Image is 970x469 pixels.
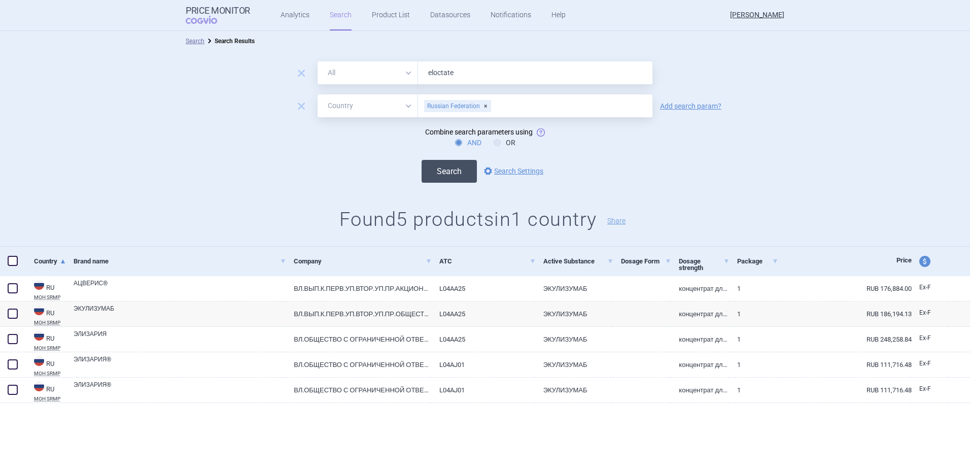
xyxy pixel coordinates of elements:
a: RUB 111,716.48 [778,352,912,377]
span: Ex-factory price [919,284,931,291]
a: ЭКУЛИЗУМАБ [536,276,613,301]
a: ЭЛИЗАРИЯ [74,329,286,348]
span: Ex-factory price [919,385,931,392]
a: ЭКУЛИЗУМАБ [536,378,613,403]
a: Price MonitorCOGVIO [186,6,250,25]
div: Russian Federation [424,100,491,112]
a: концентрат для приготовления раствора для инфузий, 10 мг/мл, 30 мл - флакон (1) - пачка картонная [671,276,730,301]
a: RURUMOH SRMP [26,355,66,376]
img: Russian Federation [34,356,44,366]
li: Search [186,36,204,46]
span: Ex-factory price [919,334,931,342]
img: Russian Federation [34,381,44,391]
a: 1 [730,327,778,352]
a: Active Substance [543,249,613,274]
button: Share [607,217,626,224]
a: L04AA25 [432,276,536,301]
a: ВЛ.ОБЩЕСТВО С ОГРАНИЧЕННОЙ ОТВЕТСТВЕННОСТЬЮ "ГЕНЕРИУМ-НЕКСТ" (ООО "ГЕНЕРИУМ-НЕКСТ"), [GEOGRAPHIC_... [286,352,432,377]
a: АЦВЕРИС® [74,279,286,297]
span: Ex-factory price [919,309,931,316]
a: Ex-F [912,356,949,372]
a: ЭКУЛИЗУМАБ [536,301,613,326]
a: ЭКУЛИЗУМАБ [536,352,613,377]
a: L04AA25 [432,301,536,326]
a: ATC [439,249,536,274]
a: L04AA25 [432,327,536,352]
a: Search [186,38,204,45]
a: концентрат для приготовления раствора для инфузий, 10 мг/мл, 30 мл - флаконы (1) - пачки картонные [671,327,730,352]
strong: Search Results [215,38,255,45]
abbr: MOH SRMP — State Register of Medicinal Products provided by the Russian Ministry of Health. [34,371,66,376]
span: Price [896,256,912,264]
a: RURUMOH SRMP [26,329,66,351]
abbr: MOH SRMP — State Register of Medicinal Products provided by the Russian Ministry of Health. [34,295,66,300]
a: концентрат для приготовления раствора для инфузий, 10 мг/мл, 30 мл - флаконы (1) - пачки картонные [671,378,730,403]
a: ЭКУЛИЗУМАБ [536,327,613,352]
a: ЭКУЛИЗУМАБ [74,304,286,322]
a: Search Settings [482,165,543,177]
a: L04AJ01 [432,352,536,377]
a: Ex-F [912,280,949,295]
a: Ex-F [912,306,949,321]
a: концентрат для приготовления раствора для инфузий, 10 мг/мл, 30 мл - флаконы (1) - пачки картонные [671,301,730,326]
a: Package [737,249,778,274]
img: Russian Federation [34,305,44,315]
a: Add search param? [660,103,721,110]
span: Combine search parameters using [425,128,533,136]
a: концентрат для приготовления раствора для инфузий, 10 мг/мл, 30 мл - флаконы (1) - пачки картонные [671,352,730,377]
a: RURUMOH SRMP [26,380,66,401]
a: ВЛ.ОБЩЕСТВО С ОГРАНИЧЕННОЙ ОТВЕТСТВЕННОСТЬЮ "ГЕНЕРИУМ-НЕКСТ" (ООО "ГЕНЕРИУМ-НЕКСТ"), [GEOGRAPHIC_... [286,378,432,403]
a: Country [34,249,66,274]
a: ЭЛИЗАРИЯ® [74,355,286,373]
a: ВЛ.ОБЩЕСТВО С ОГРАНИЧЕННОЙ ОТВЕТСТВЕННОСТЬЮ "ГЕНЕРИУМ-НЕКСТ" (ООО "ГЕНЕРИУМ-НЕКСТ"), [GEOGRAPHIC_... [286,327,432,352]
a: Brand name [74,249,286,274]
abbr: MOH SRMP — State Register of Medicinal Products provided by the Russian Ministry of Health. [34,320,66,325]
a: 1 [730,378,778,403]
a: 1 [730,352,778,377]
a: RUB 248,258.84 [778,327,912,352]
a: RUB 111,716.48 [778,378,912,403]
a: 1 [730,301,778,326]
a: RUB 176,884.00 [778,276,912,301]
abbr: MOH SRMP — State Register of Medicinal Products provided by the Russian Ministry of Health. [34,396,66,401]
span: Ex-factory price [919,360,931,367]
a: Dosage strength [679,249,730,280]
a: Ex-F [912,382,949,397]
a: RURUMOH SRMP [26,304,66,325]
a: L04AJ01 [432,378,536,403]
a: RUB 186,194.13 [778,301,912,326]
a: Company [294,249,432,274]
a: Ex-F [912,331,949,346]
label: AND [455,138,481,148]
a: Dosage Form [621,249,672,274]
img: Russian Federation [34,330,44,341]
a: ВЛ.ВЫП.К.ПЕРВ.УП.ВТОР.УП.ПР.АКЦИОНЕРНОЕ ОБЩЕСТВО "БИОКАД" (АО "БИОКАД"), [GEOGRAPHIC_DATA], [GEOG... [286,276,432,301]
a: ЭЛИЗАРИЯ® [74,380,286,398]
button: Search [422,160,477,183]
span: COGVIO [186,16,231,24]
a: RURUMOH SRMP [26,279,66,300]
li: Search Results [204,36,255,46]
a: 1 [730,276,778,301]
img: Russian Federation [34,280,44,290]
a: ВЛ.ВЫП.К.ПЕРВ.УП.ВТОР.УП.ПР.ОБЩЕСТВО С ОГРАНИЧЕННОЙ ОТВЕТСТВЕННОСТЬЮ "ФАРМАПАРК" (ООО "ФАРМАПАРК"... [286,301,432,326]
label: OR [494,138,515,148]
strong: Price Monitor [186,6,250,16]
abbr: MOH SRMP — State Register of Medicinal Products provided by the Russian Ministry of Health. [34,346,66,351]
